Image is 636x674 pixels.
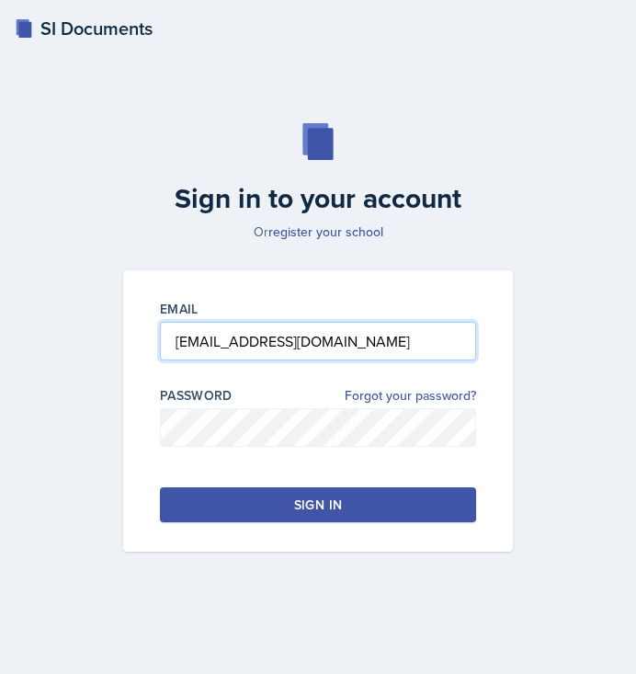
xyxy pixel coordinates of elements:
[160,322,476,360] input: Email
[294,496,342,514] div: Sign in
[160,487,476,522] button: Sign in
[112,223,524,241] p: Or
[160,386,233,405] label: Password
[160,300,199,318] label: Email
[15,15,153,42] a: SI Documents
[112,182,524,215] h2: Sign in to your account
[345,386,476,406] a: Forgot your password?
[268,223,383,241] a: register your school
